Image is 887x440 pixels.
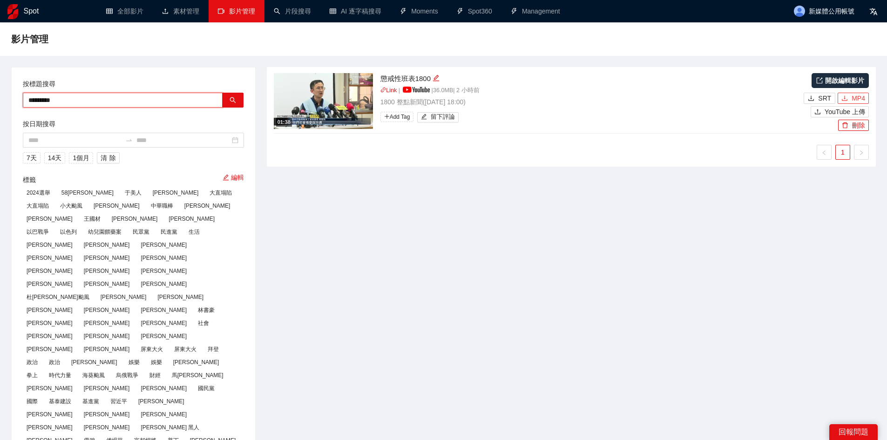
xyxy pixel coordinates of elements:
span: 影片管理 [229,7,255,15]
span: [PERSON_NAME] [80,305,134,315]
span: 拳上 [23,370,41,380]
span: 屏東大火 [170,344,200,354]
span: 時代力量 [45,370,75,380]
span: 海葵颱風 [79,370,108,380]
span: [PERSON_NAME] [23,305,76,315]
span: [PERSON_NAME] [80,240,134,250]
span: 中華職棒 [147,201,177,211]
button: 1個月 [69,152,93,163]
button: delete刪除 [838,120,869,131]
span: [PERSON_NAME] [80,318,134,328]
button: uploadYouTube 上傳 [811,106,869,117]
span: 于美人 [121,188,145,198]
span: 林書豪 [194,305,218,315]
button: edit留下評論 [417,112,459,122]
div: 回報問題 [829,424,878,440]
a: search片段搜尋 [274,7,311,15]
span: edit [433,74,440,81]
span: 民眾黨 [129,227,153,237]
button: right [854,145,869,160]
span: 政治 [23,357,41,367]
img: logo [7,4,18,19]
span: 大直塌陷 [23,201,53,211]
label: 按日期搜尋 [23,119,55,129]
span: Add Tag [380,112,414,122]
button: left [817,145,832,160]
span: [PERSON_NAME] [165,214,218,224]
span: 14 [48,153,55,163]
span: search [230,97,236,104]
span: [PERSON_NAME] [80,253,134,263]
span: 烏俄戰爭 [112,370,142,380]
span: 王國材 [80,214,104,224]
span: [PERSON_NAME] [137,331,190,341]
span: 2024選舉 [23,188,54,198]
span: SRT [818,93,831,103]
span: delete [842,122,848,129]
span: download [808,95,814,102]
span: [PERSON_NAME] [23,318,76,328]
a: tableAI 逐字稿搜尋 [330,7,381,15]
a: thunderboltSpot360 [457,7,492,15]
span: 幼兒園餵藥案 [84,227,125,237]
a: 1 [836,145,850,159]
div: 01:38 [276,118,292,126]
span: 財經 [146,370,164,380]
span: [PERSON_NAME] [90,201,143,211]
span: 屏東大火 [137,344,167,354]
span: 政治 [45,357,64,367]
li: 下一頁 [854,145,869,160]
span: link [380,87,386,93]
span: to [125,136,133,144]
span: upload [814,108,821,116]
span: [PERSON_NAME] [23,344,76,354]
li: 上一頁 [817,145,832,160]
span: [PERSON_NAME] [137,240,190,250]
span: download [841,95,848,102]
span: right [859,150,864,156]
span: [PERSON_NAME] [108,214,162,224]
span: 以色列 [56,227,81,237]
span: [PERSON_NAME] [154,292,207,302]
span: [PERSON_NAME] [23,331,76,341]
button: 14天 [44,152,66,163]
span: [PERSON_NAME] [137,409,190,420]
button: downloadMP4 [838,93,869,104]
span: [PERSON_NAME] 黑人 [137,422,203,433]
span: [PERSON_NAME] [68,357,121,367]
span: [PERSON_NAME] [80,279,134,289]
span: [PERSON_NAME] [80,266,134,276]
a: 編輯 [223,174,244,181]
label: 按標題搜尋 [23,79,55,89]
button: search [222,93,244,108]
span: 馬[PERSON_NAME] [168,370,227,380]
span: 習近平 [107,396,131,406]
li: 1 [835,145,850,160]
span: 7 [27,153,30,163]
span: 影片管理 [11,32,48,47]
span: [PERSON_NAME] [137,266,190,276]
img: yt_logo_rgb_light.a676ea31.png [403,87,430,93]
span: [PERSON_NAME] [23,214,76,224]
p: | | 36.0 MB | 2 小時前 [380,86,802,95]
span: left [821,150,827,156]
button: downloadSRT [804,93,835,104]
span: [PERSON_NAME] [80,344,134,354]
a: table全部影片 [106,7,143,15]
span: [PERSON_NAME] [80,331,134,341]
span: [PERSON_NAME] [23,253,76,263]
span: [PERSON_NAME] [23,279,76,289]
span: video-camera [218,8,224,14]
span: 娛樂 [147,357,166,367]
button: 7天 [23,152,41,163]
span: [PERSON_NAME] [137,279,190,289]
a: thunderboltManagement [511,7,560,15]
span: [PERSON_NAME] [23,240,76,250]
span: export [816,77,823,84]
span: MP4 [852,93,865,103]
span: [PERSON_NAME] [23,409,76,420]
span: 以巴戰爭 [23,227,53,237]
span: edit [223,174,229,181]
p: 1800 整點新聞 ( [DATE] 18:00 ) [380,97,802,107]
span: 民進黨 [157,227,181,237]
